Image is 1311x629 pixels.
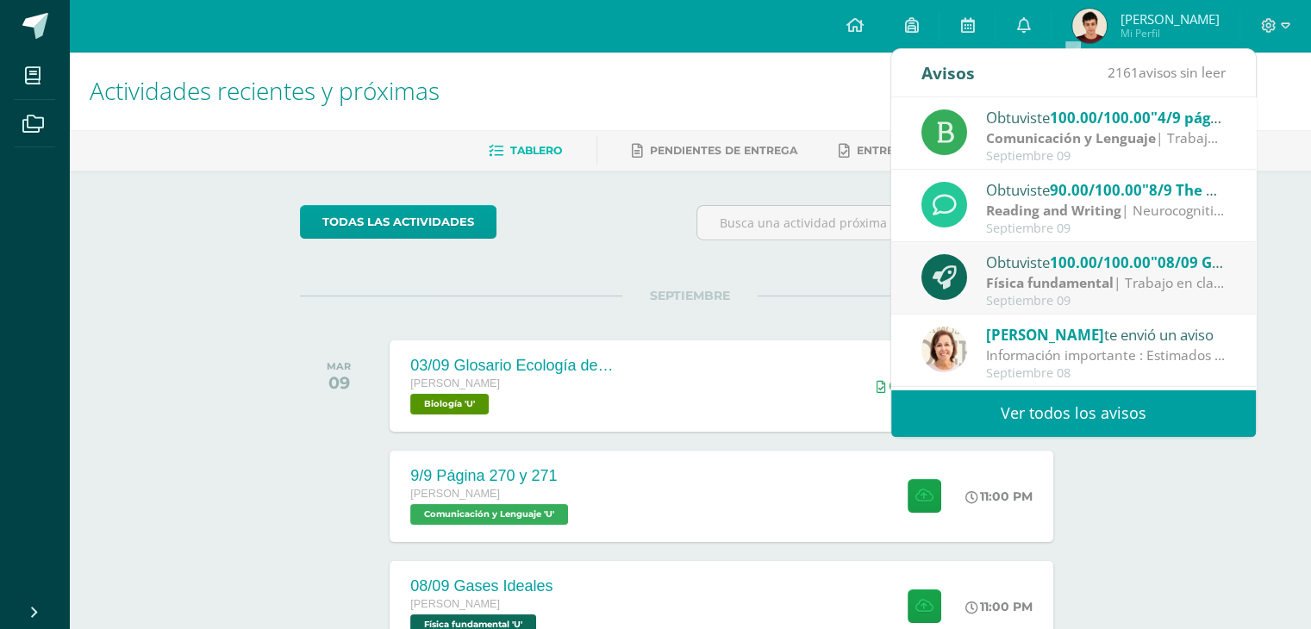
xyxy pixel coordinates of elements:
[1050,180,1142,200] span: 90.00/100.00
[986,149,1226,164] div: Septiembre 09
[986,325,1104,345] span: [PERSON_NAME]
[622,288,758,303] span: SEPTIEMBRE
[986,221,1226,236] div: Septiembre 09
[921,49,975,97] div: Avisos
[986,106,1226,128] div: Obtuviste en
[1120,26,1219,40] span: Mi Perfil
[1151,252,1305,272] span: "08/09 Gases Ideales"
[986,323,1226,346] div: te envió un aviso
[327,372,351,393] div: 09
[650,144,797,157] span: Pendientes de entrega
[889,379,896,393] span: 6
[410,577,552,595] div: 08/09 Gases Ideales
[1108,63,1139,82] span: 2161
[410,377,500,389] span: [PERSON_NAME]
[986,273,1114,292] strong: Física fundamental
[921,327,967,372] img: c73c3e7115ebaba44cf6c1e27de5d20f.png
[986,294,1226,308] div: Septiembre 09
[697,206,1079,240] input: Busca una actividad próxima aquí...
[1072,9,1107,43] img: d0e44063d19e54253f2068ba2aa0c258.png
[1108,63,1226,82] span: avisos sin leer
[1120,10,1219,28] span: [PERSON_NAME]
[986,251,1226,273] div: Obtuviste en
[410,598,500,610] span: [PERSON_NAME]
[986,366,1226,381] div: Septiembre 08
[857,144,933,157] span: Entregadas
[986,273,1226,293] div: | Trabajo en clase
[410,504,568,525] span: Comunicación y Lenguaje 'U'
[410,357,617,375] div: 03/09 Glosario Ecología de las comunidades
[839,137,933,165] a: Entregadas
[965,489,1033,504] div: 11:00 PM
[986,346,1226,365] div: Información importante : Estimados padres de familia: Es un gusto para nosotros participarles que...
[90,74,440,107] span: Actividades recientes y próximas
[510,144,562,157] span: Tablero
[986,128,1226,148] div: | Trabajo en clase
[986,201,1121,220] strong: Reading and Writing
[986,128,1156,147] strong: Comunicación y Lenguaje
[1050,252,1151,272] span: 100.00/100.00
[891,389,1256,437] a: Ver todos los avisos
[489,137,562,165] a: Tablero
[965,599,1033,614] div: 11:00 PM
[410,394,489,414] span: Biología 'U'
[986,178,1226,201] div: Obtuviste en
[410,467,572,485] div: 9/9 Página 270 y 271
[986,201,1226,221] div: | Neurocognitive Project
[300,205,496,239] a: todas las Actividades
[632,137,797,165] a: Pendientes de entrega
[1050,108,1151,128] span: 100.00/100.00
[410,488,500,500] span: [PERSON_NAME]
[327,360,351,372] div: MAR
[876,379,896,393] div: Archivos entregados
